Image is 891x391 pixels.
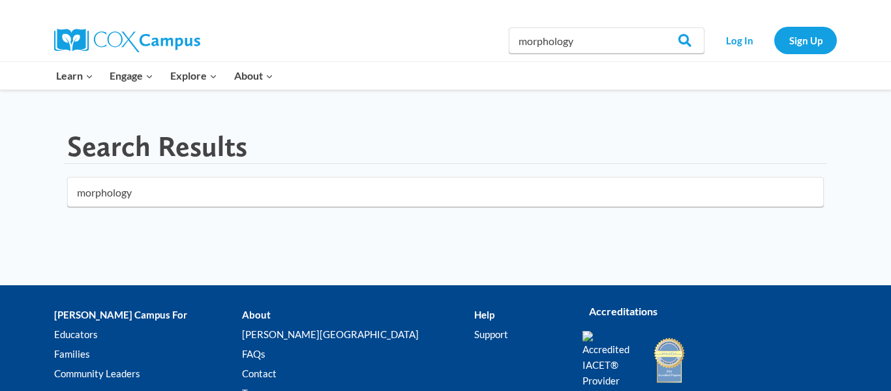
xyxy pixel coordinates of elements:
span: Engage [110,67,153,84]
a: [PERSON_NAME][GEOGRAPHIC_DATA] [242,324,474,344]
nav: Secondary Navigation [711,27,837,54]
span: Learn [56,67,93,84]
input: Search Cox Campus [509,27,704,54]
img: Accredited IACET® Provider [582,331,638,388]
span: About [234,67,273,84]
a: Families [54,344,242,364]
h1: Search Results [67,129,247,164]
a: FAQs [242,344,474,364]
nav: Primary Navigation [48,62,281,89]
a: Community Leaders [54,364,242,383]
strong: Accreditations [589,305,657,317]
a: Sign Up [774,27,837,54]
img: Cox Campus [54,29,200,52]
a: Contact [242,364,474,383]
a: Log In [711,27,768,54]
input: Search for... [67,177,824,207]
img: IDA Accredited [653,336,686,384]
a: Educators [54,324,242,344]
a: Support [474,324,563,344]
span: Explore [170,67,217,84]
